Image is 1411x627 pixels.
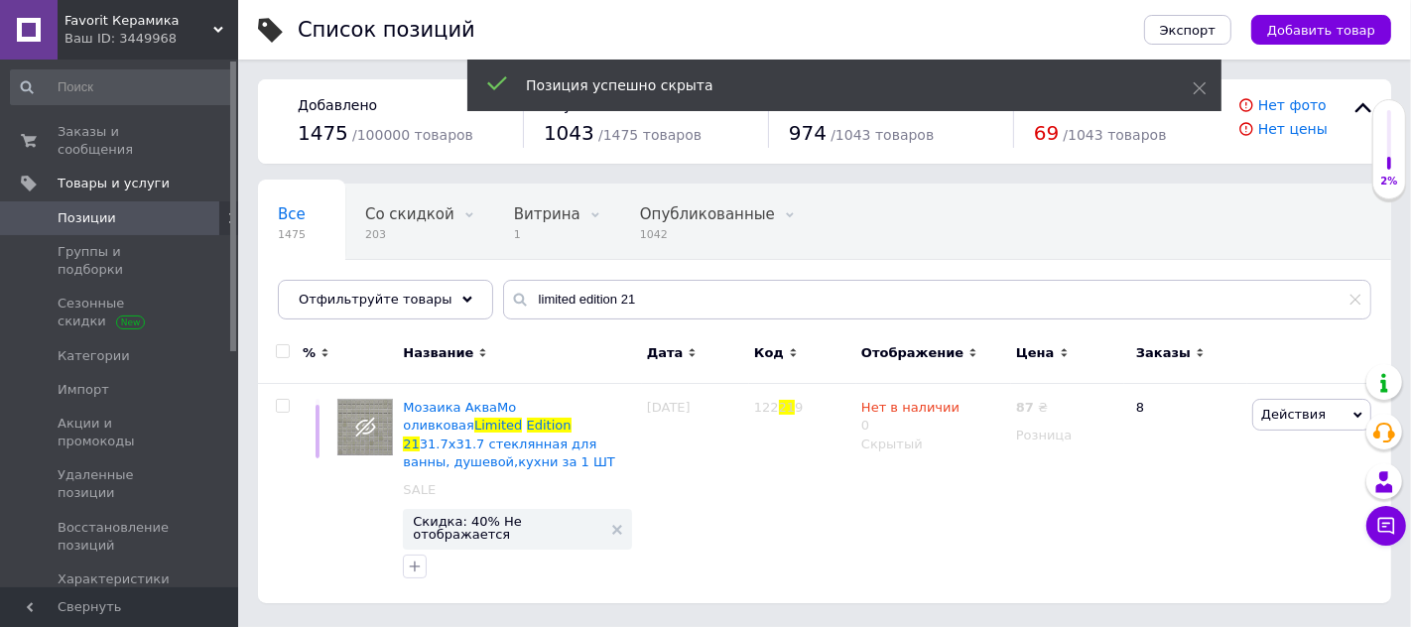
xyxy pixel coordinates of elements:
[58,381,109,399] span: Импорт
[598,127,702,143] span: / 1475 товаров
[647,344,684,362] span: Дата
[526,75,1143,95] div: Позиция успешно скрыта
[1016,427,1119,444] div: Розница
[58,347,130,365] span: Категории
[403,344,473,362] span: Название
[58,519,184,555] span: Восстановление позиций
[1136,344,1191,362] span: Заказы
[861,399,960,435] div: 0
[64,30,238,48] div: Ваш ID: 3449968
[779,400,796,415] span: 21
[544,121,594,145] span: 1043
[58,466,184,502] span: Удаленные позиции
[278,227,306,242] span: 1475
[861,344,963,362] span: Отображение
[640,227,775,242] span: 1042
[278,281,348,299] span: Скрытые
[352,127,473,143] span: / 100000 товаров
[403,481,436,499] a: SALE
[1258,97,1327,113] a: Нет фото
[1251,15,1391,45] button: Добавить товар
[403,400,516,433] span: Мозаика АкваМо оливковая
[831,127,934,143] span: / 1043 товаров
[1160,23,1216,38] span: Экспорт
[365,227,454,242] span: 203
[1267,23,1375,38] span: Добавить товар
[514,227,580,242] span: 1
[1016,344,1055,362] span: Цена
[365,205,454,223] span: Со скидкой
[640,205,775,223] span: Опубликованные
[403,400,615,469] a: Мозаика АкваМо оливковаяLimitedEdition2131.7х31.7 стеклянная для ванны, душевой,кухни за 1 ШТ
[527,418,572,433] span: Edition
[298,20,475,41] div: Список позиций
[58,243,184,279] span: Группы и подборки
[1366,506,1406,546] button: Чат с покупателем
[58,295,184,330] span: Сезонные скидки
[58,175,170,192] span: Товары и услуги
[298,121,348,145] span: 1475
[58,570,170,588] span: Характеристики
[303,344,316,362] span: %
[1064,127,1167,143] span: / 1043 товаров
[64,12,213,30] span: Favorit Керамика
[1144,15,1231,45] button: Экспорт
[1016,400,1034,415] b: 87
[1373,175,1405,188] div: 2%
[58,123,184,159] span: Заказы и сообщения
[789,121,827,145] span: 974
[861,436,1006,453] div: Скрытый
[795,400,803,415] span: 9
[754,400,779,415] span: 122
[58,209,116,227] span: Позиции
[861,400,960,421] span: Нет в наличии
[1258,121,1328,137] a: Нет цены
[298,97,377,113] span: Добавлено
[1124,384,1247,604] div: 8
[337,399,393,454] img: Мозаика АкваМо оливковая Limited Edition 21 31.7х31.7 стеклянная для ванны, душевой,кухни за 1 ШТ
[403,437,615,469] span: 31.7х31.7 стеклянная для ванны, душевой,кухни за 1 ШТ
[1034,121,1059,145] span: 69
[10,69,234,105] input: Поиск
[642,384,749,604] div: [DATE]
[403,437,420,451] span: 21
[278,205,306,223] span: Все
[474,418,522,433] span: Limited
[58,415,184,450] span: Акции и промокоды
[503,280,1371,319] input: Поиск по названию позиции, артикулу и поисковым запросам
[299,292,452,307] span: Отфильтруйте товары
[413,515,601,541] span: Скидка: 40% Не отображается
[1016,399,1048,417] div: ₴
[514,205,580,223] span: Витрина
[1261,407,1326,422] span: Действия
[754,344,784,362] span: Код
